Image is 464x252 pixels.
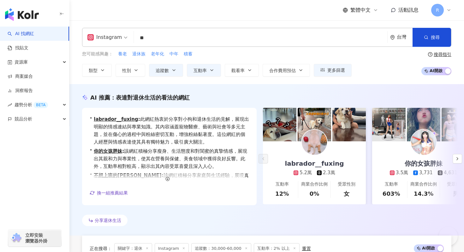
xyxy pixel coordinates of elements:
span: 趨勢分析 [15,98,48,112]
div: 商業合作比例 [301,181,328,187]
span: 換一組推薦結果 [97,190,128,195]
img: post-image [263,108,296,141]
button: 類型 [82,64,112,77]
span: 互動率 [193,68,207,73]
span: 該網紅積極分享家庭與生活經驗，展現真實的生活態度，且在法政社會話題上擁有良好互動，吸引眾多粉絲關注。其貼文涉及遊戲與藝術娛樂等多元主題，擁有高觀看率，展現出廣泛的吸引力與影響力。 [94,172,249,202]
div: 4,631 [444,169,457,176]
div: 男 [453,190,459,198]
span: 性別 [122,68,131,73]
span: 您可能感興趣： [82,51,113,57]
span: : [122,148,124,154]
span: 競品分析 [15,112,32,126]
span: rise [8,103,12,107]
div: 603% [383,190,400,198]
div: 0% [310,190,319,198]
div: 受眾性別 [338,181,355,187]
a: searchAI 找網紅 [8,31,34,37]
div: 商業合作比例 [410,181,437,187]
img: post-image [372,108,406,141]
div: • [90,147,249,170]
img: logo [5,8,39,21]
iframe: Help Scout Beacon - Open [439,227,458,246]
a: 洞察報告 [8,88,33,94]
span: : [162,173,164,178]
span: 老年化 [151,51,164,57]
div: • [90,172,249,202]
div: 3,731 [419,169,433,176]
span: 觀看率 [231,68,245,73]
span: : [138,116,140,122]
img: KOL Avatar [302,130,327,155]
button: 換一組推薦結果 [90,188,128,198]
button: 退休族 [132,51,146,58]
div: 你的女孩胖妹 [398,159,449,168]
div: 台灣 [397,34,413,40]
img: post-image [407,108,440,141]
span: 立即安裝 瀏覽器外掛 [25,232,47,244]
button: 互動率 [187,64,221,77]
button: 養老 [118,51,127,58]
button: 積蓄 [183,51,193,58]
div: 3.5萬 [396,169,408,176]
div: BETA [33,102,48,108]
button: 合作費用預估 [263,64,310,77]
span: 更多篩選 [327,68,345,73]
span: 搜尋 [431,35,440,40]
span: 分享退休生活 [95,218,121,223]
span: 中年 [170,51,178,57]
div: 互動率 [385,181,398,187]
img: chrome extension [10,233,22,243]
div: • [90,115,249,146]
span: 追蹤數 [156,68,169,73]
img: post-image [332,108,366,141]
div: labrador__fuxing [278,159,350,168]
div: 女 [344,190,349,198]
a: 你的女孩胖妹 [94,148,122,154]
a: chrome extension立即安裝 瀏覽器外掛 [8,230,61,247]
div: 搜尋指引 [434,52,451,57]
button: 觀看率 [225,64,259,77]
span: question-circle [428,52,432,57]
span: environment [390,35,395,40]
div: 互動率 [276,181,289,187]
a: labrador__fuxing [94,116,138,122]
span: 繁體中文 [350,7,371,14]
span: 活動訊息 [398,7,419,13]
button: 中年 [169,51,179,58]
div: AI 推薦 ： [90,94,190,101]
span: 資源庫 [15,55,28,69]
a: 不想上班的[PERSON_NAME] [94,173,161,178]
img: KOL Avatar [411,130,436,155]
div: 12% [275,190,289,198]
div: Instagram [87,32,122,42]
button: 追蹤數 [149,64,183,77]
a: 找貼文 [8,45,28,51]
span: 此網紅熱衷於分享對小狗和退休生活的見解，展現出明顯的情感連結與專業知識。其內容涵蓋寵物醫療、藝術與社會等多元主題，並在傷心的過程中與粉絲密切互動，增強粉絲黏著度。這位網紅的個人經歷與情感表達使其... [94,115,249,146]
span: 表達對退休生活的看法的網紅 [116,94,190,101]
span: 該網紅積極分享瘦身、生活態度和對閨蜜的真摯情感，展現出其親和力與專業性，使其在營養與保健、美食領域中獲得良好反響。此外，互動率相對較高，顯示出其內容受眾喜愛且深入人心。 [94,147,249,170]
button: 老年化 [151,51,164,58]
div: 2.3萬 [323,169,335,176]
div: 重置 [302,246,311,251]
div: 5.2萬 [300,169,312,176]
button: 搜尋 [413,28,451,47]
a: labrador__fuxing5.2萬2.3萬互動率12%商業合作比例0%受眾性別女 [263,141,366,204]
a: 商案媒合 [8,73,33,80]
span: 類型 [89,68,98,73]
button: 性別 [116,64,145,77]
button: 更多篩選 [314,64,352,77]
img: post-image [298,108,331,141]
span: R [436,7,439,14]
div: 14.3% [414,190,433,198]
span: 正在搜尋 ： [90,246,112,251]
span: 合作費用預估 [269,68,296,73]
